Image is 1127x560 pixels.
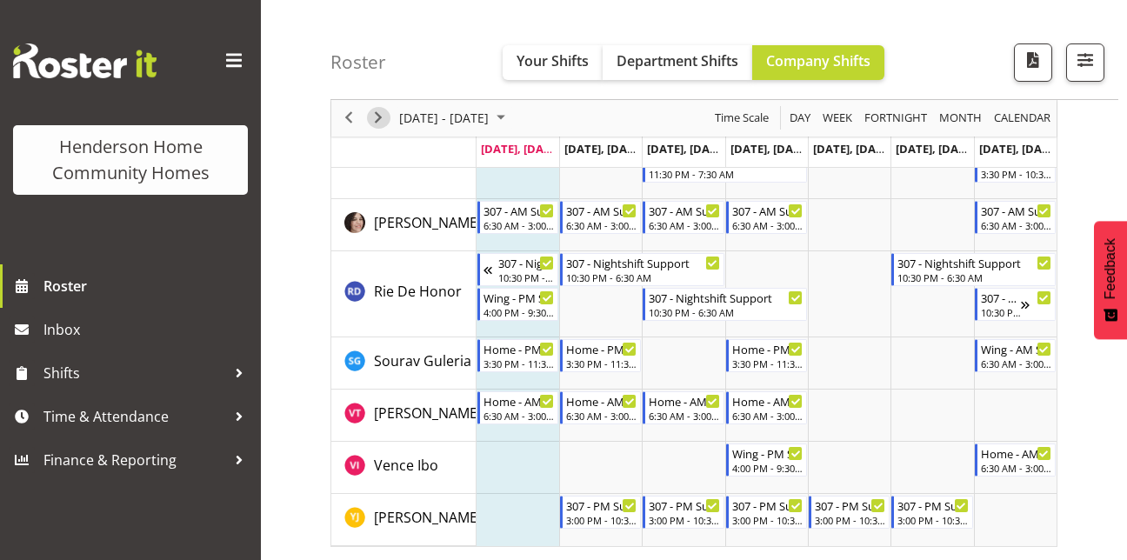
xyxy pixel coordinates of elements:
[643,288,807,321] div: Rie De Honor"s event - 307 - Nightshift Support Begin From Wednesday, August 27, 2025 at 10:30:00...
[43,273,252,299] span: Roster
[732,218,803,232] div: 6:30 AM - 3:00 PM
[566,270,720,284] div: 10:30 PM - 6:30 AM
[643,391,724,424] div: Vanessa Thornley"s event - Home - AM Support 1 Begin From Wednesday, August 27, 2025 at 6:30:00 A...
[766,51,870,70] span: Company Shifts
[1103,238,1118,299] span: Feedback
[560,253,724,286] div: Rie De Honor"s event - 307 - Nightshift Support Begin From Tuesday, August 26, 2025 at 10:30:00 P...
[981,444,1051,462] div: Home - AM Support 2
[603,45,752,80] button: Department Shifts
[1066,43,1104,82] button: Filter Shifts
[643,496,724,529] div: Yuxi Ji"s event - 307 - PM Support Begin From Wednesday, August 27, 2025 at 3:00:00 PM GMT+12:00 ...
[374,282,462,301] span: Rie De Honor
[498,254,554,271] div: 307 - Nightshift Support
[981,289,1021,306] div: 307 - Nightshift Support
[337,108,361,130] button: Previous
[991,108,1054,130] button: Month
[787,108,814,130] button: Timeline Day
[43,403,226,430] span: Time & Attendance
[503,45,603,80] button: Your Shifts
[713,108,770,130] span: Time Scale
[477,339,558,372] div: Sourav Guleria"s event - Home - PM Support 1 Begin From Monday, August 25, 2025 at 3:30:00 PM GMT...
[334,100,363,137] div: previous period
[981,305,1021,319] div: 10:30 PM - 6:30 AM
[726,443,807,477] div: Vence Ibo"s event - Wing - PM Support 2 Begin From Thursday, August 28, 2025 at 4:00:00 PM GMT+12...
[566,254,720,271] div: 307 - Nightshift Support
[1094,221,1127,339] button: Feedback - Show survey
[726,201,807,234] div: Rachida Ryan"s event - 307 - AM Support Begin From Thursday, August 28, 2025 at 6:30:00 AM GMT+12...
[732,340,803,357] div: Home - PM Support 1
[517,51,589,70] span: Your Shifts
[649,202,719,219] div: 307 - AM Support
[897,513,968,527] div: 3:00 PM - 10:30 PM
[809,496,890,529] div: Yuxi Ji"s event - 307 - PM Support Begin From Friday, August 29, 2025 at 3:00:00 PM GMT+12:00 End...
[374,213,482,232] span: [PERSON_NAME]
[566,357,637,370] div: 3:30 PM - 11:30 PM
[477,391,558,424] div: Vanessa Thornley"s event - Home - AM Support 1 Begin From Monday, August 25, 2025 at 6:30:00 AM G...
[821,108,854,130] span: Week
[649,513,719,527] div: 3:00 PM - 10:30 PM
[726,391,807,424] div: Vanessa Thornley"s event - Home - AM Support 1 Begin From Thursday, August 28, 2025 at 6:30:00 AM...
[43,317,252,343] span: Inbox
[732,461,803,475] div: 4:00 PM - 9:30 PM
[649,218,719,232] div: 6:30 AM - 3:00 PM
[560,496,641,529] div: Yuxi Ji"s event - 307 - PM Support Begin From Tuesday, August 26, 2025 at 3:00:00 PM GMT+12:00 En...
[981,461,1051,475] div: 6:30 AM - 3:00 PM
[937,108,985,130] button: Timeline Month
[483,357,554,370] div: 3:30 PM - 11:30 PM
[981,340,1051,357] div: Wing - AM Support 1
[975,288,1056,321] div: Rie De Honor"s event - 307 - Nightshift Support Begin From Sunday, August 31, 2025 at 10:30:00 PM...
[712,108,772,130] button: Time Scale
[981,202,1051,219] div: 307 - AM Support
[477,201,558,234] div: Rachida Ryan"s event - 307 - AM Support Begin From Monday, August 25, 2025 at 6:30:00 AM GMT+12:0...
[483,289,554,306] div: Wing - PM Support 2
[397,108,513,130] button: August 2025
[649,409,719,423] div: 6:30 AM - 3:00 PM
[566,497,637,514] div: 307 - PM Support
[374,350,471,371] a: Sourav Guleria
[483,305,554,319] div: 4:00 PM - 9:30 PM
[862,108,930,130] button: Fortnight
[820,108,856,130] button: Timeline Week
[374,403,482,423] a: [PERSON_NAME]
[483,202,554,219] div: 307 - AM Support
[330,52,386,72] h4: Roster
[897,497,968,514] div: 307 - PM Support
[617,51,738,70] span: Department Shifts
[13,43,157,78] img: Rosterit website logo
[897,254,1051,271] div: 307 - Nightshift Support
[815,497,885,514] div: 307 - PM Support
[937,108,984,130] span: Month
[649,392,719,410] div: Home - AM Support 1
[566,513,637,527] div: 3:00 PM - 10:30 PM
[560,201,641,234] div: Rachida Ryan"s event - 307 - AM Support Begin From Tuesday, August 26, 2025 at 6:30:00 AM GMT+12:...
[374,403,482,423] span: [PERSON_NAME]
[566,392,637,410] div: Home - AM Support 1
[564,141,644,157] span: [DATE], [DATE]
[331,251,477,337] td: Rie De Honor resource
[374,456,438,475] span: Vence Ibo
[30,134,230,186] div: Henderson Home Community Homes
[483,409,554,423] div: 6:30 AM - 3:00 PM
[813,141,892,157] span: [DATE], [DATE]
[732,357,803,370] div: 3:30 PM - 11:30 PM
[975,201,1056,234] div: Rachida Ryan"s event - 307 - AM Support Begin From Sunday, August 31, 2025 at 6:30:00 AM GMT+12:0...
[732,392,803,410] div: Home - AM Support 1
[732,409,803,423] div: 6:30 AM - 3:00 PM
[730,141,810,157] span: [DATE], [DATE]
[374,281,462,302] a: Rie De Honor
[560,339,641,372] div: Sourav Guleria"s event - Home - PM Support 1 Begin From Tuesday, August 26, 2025 at 3:30:00 PM GM...
[752,45,884,80] button: Company Shifts
[649,289,803,306] div: 307 - Nightshift Support
[374,507,482,528] a: [PERSON_NAME]
[560,391,641,424] div: Vanessa Thornley"s event - Home - AM Support 1 Begin From Tuesday, August 26, 2025 at 6:30:00 AM ...
[981,167,1051,181] div: 3:30 PM - 10:30 PM
[981,357,1051,370] div: 6:30 AM - 3:00 PM
[43,447,226,473] span: Finance & Reporting
[649,167,803,181] div: 11:30 PM - 7:30 AM
[483,340,554,357] div: Home - PM Support 1
[397,108,490,130] span: [DATE] - [DATE]
[649,497,719,514] div: 307 - PM Support
[732,497,803,514] div: 307 - PM Support
[498,270,554,284] div: 10:30 PM - 6:30 AM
